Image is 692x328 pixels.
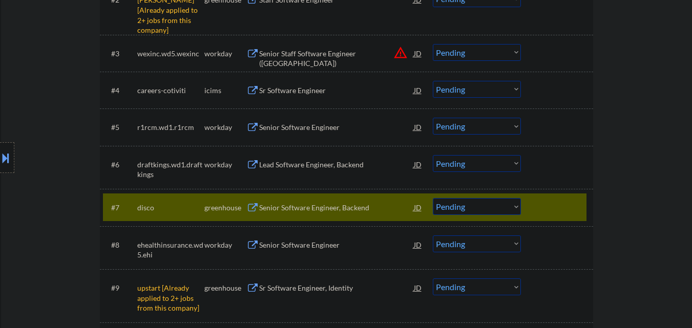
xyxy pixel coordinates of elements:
div: JD [413,155,423,173]
div: Sr Software Engineer [259,85,414,96]
div: Senior Software Engineer, Backend [259,203,414,213]
button: warning_amber [393,46,408,60]
div: workday [204,160,246,170]
div: JD [413,118,423,136]
div: wexinc.wd5.wexinc [137,49,204,59]
div: JD [413,198,423,216]
div: upstart [Already applied to 2+ jobs from this company] [137,283,204,313]
div: JD [413,235,423,254]
div: JD [413,44,423,62]
div: Senior Software Engineer [259,122,414,133]
div: workday [204,240,246,250]
div: Senior Software Engineer [259,240,414,250]
div: Sr Software Engineer, Identity [259,283,414,293]
div: Lead Software Engineer, Backend [259,160,414,170]
div: JD [413,278,423,297]
div: JD [413,81,423,99]
div: greenhouse [204,283,246,293]
div: icims [204,85,246,96]
div: #9 [111,283,129,293]
div: workday [204,49,246,59]
div: workday [204,122,246,133]
div: greenhouse [204,203,246,213]
div: Senior Staff Software Engineer ([GEOGRAPHIC_DATA]) [259,49,414,69]
div: #3 [111,49,129,59]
